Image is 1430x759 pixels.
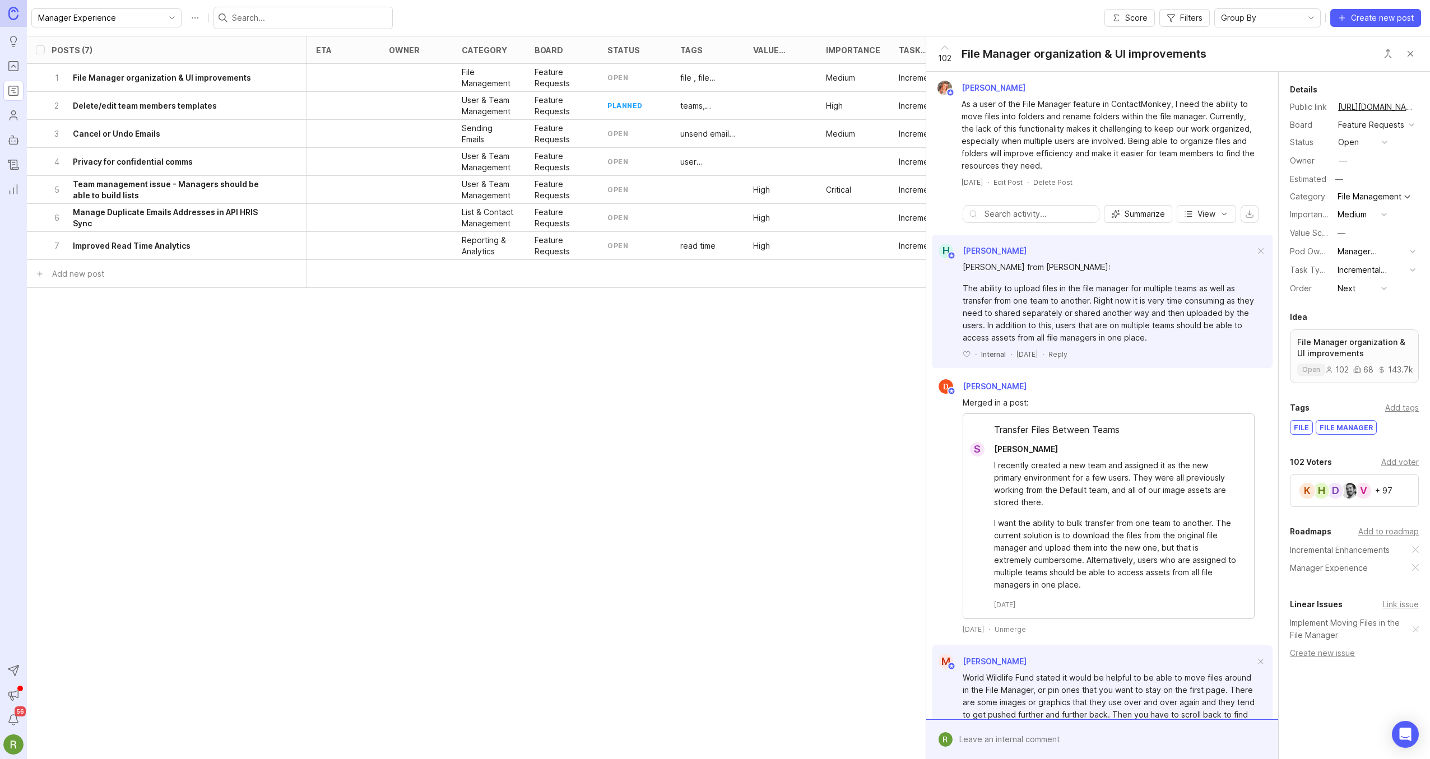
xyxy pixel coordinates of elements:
[1290,562,1368,574] a: Manager Experience
[535,151,589,173] p: Feature Requests
[1330,9,1421,27] button: Create new post
[981,350,1006,359] div: Internal
[680,128,735,139] div: unsend email, Incremental Enhancements
[931,81,1034,95] a: Bronwen W[PERSON_NAME]
[73,240,191,252] h6: Improved Read Time Analytics
[8,7,18,20] img: Canny Home
[535,95,589,117] div: Feature Requests
[932,244,1027,258] a: H[PERSON_NAME]
[948,252,956,260] img: member badge
[462,67,517,89] p: File Management
[963,261,1255,273] div: [PERSON_NAME] from [PERSON_NAME]:
[899,156,954,167] p: Incremental Enhancement
[1316,421,1376,434] div: file manager
[1125,12,1148,24] span: Score
[535,235,589,257] p: Feature Requests
[1341,483,1357,499] img: Keith Thompson
[535,67,589,89] p: Feature Requests
[52,184,62,195] p: 5
[995,625,1026,634] div: Unmerge
[899,212,954,223] p: Incremental Enhancement
[1325,366,1349,374] div: 102
[1338,264,1405,276] div: Incremental Enhancement
[607,185,628,194] div: open
[1290,329,1419,383] a: File Manager organization & UI improvementsopen10268143.7k
[1338,208,1367,221] div: Medium
[946,89,955,97] img: member badge
[52,148,275,175] button: 4Privacy for confidential comms
[1332,172,1347,187] div: —
[1338,119,1404,131] div: Feature Requests
[1042,350,1044,359] div: ·
[680,156,735,167] p: user permissions, privacy
[52,156,62,167] p: 4
[826,100,843,111] div: High
[462,179,517,201] p: User & Team Management
[680,46,703,54] div: tags
[1353,366,1373,374] div: 68
[52,64,275,91] button: 1File Manager organization & UI improvements
[963,442,1067,457] a: S[PERSON_NAME]
[52,92,275,119] button: 2Delete/edit team members templates
[899,100,954,111] p: Incremental Enhancement
[1354,482,1372,500] div: V
[1290,101,1329,113] div: Public link
[988,625,990,634] div: ·
[52,120,275,147] button: 3Cancel or Undo Emails
[607,157,628,166] div: open
[1197,208,1215,220] span: View
[963,381,1027,391] span: [PERSON_NAME]
[3,660,24,681] button: Send to Autopilot
[1377,43,1399,65] button: Close button
[73,128,160,139] h6: Cancel or Undo Emails
[753,212,770,223] p: High
[607,241,628,250] div: open
[680,100,735,111] p: teams, templates, user permissions
[753,184,770,195] p: High
[1392,721,1419,748] div: Open Intercom Messenger
[462,95,517,117] p: User & Team Management
[462,207,517,229] div: List & Contact Management
[963,625,984,634] time: [DATE]
[3,734,24,755] img: Ryan Duguid
[52,100,62,111] p: 2
[1027,178,1029,187] div: ·
[899,72,954,83] div: Incremental Enhancement
[1290,190,1329,203] div: Category
[1241,205,1259,223] button: export comments
[1338,245,1405,258] div: Manager Experience
[607,73,628,82] div: open
[186,9,204,27] button: Roadmap options
[994,517,1236,591] div: I want the ability to bulk transfer from one team to another. The current solution is to download...
[1214,8,1321,27] div: toggle menu
[938,52,951,64] span: 102
[1290,310,1307,324] div: Idea
[753,240,770,252] p: High
[462,46,507,54] div: category
[826,72,855,83] p: Medium
[962,83,1025,92] span: [PERSON_NAME]
[1381,456,1419,468] div: Add voter
[963,282,1255,344] div: The ability to upload files in the file manager for multiple teams as well as transfer from one t...
[1290,525,1331,538] div: Roadmaps
[899,184,954,195] div: Incremental Enhancement
[1104,9,1155,27] button: Score
[535,179,589,201] div: Feature Requests
[3,685,24,705] button: Announcements
[994,444,1058,454] span: [PERSON_NAME]
[52,268,104,280] div: Add new post
[15,706,26,716] span: 56
[1358,525,1419,538] div: Add to roadmap
[607,129,628,138] div: open
[1338,193,1401,201] div: File Management
[52,212,62,223] p: 6
[1351,12,1414,24] span: Create new post
[899,46,940,54] div: Task Type
[1375,487,1392,495] div: + 97
[1290,544,1390,556] a: Incremental Enhancements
